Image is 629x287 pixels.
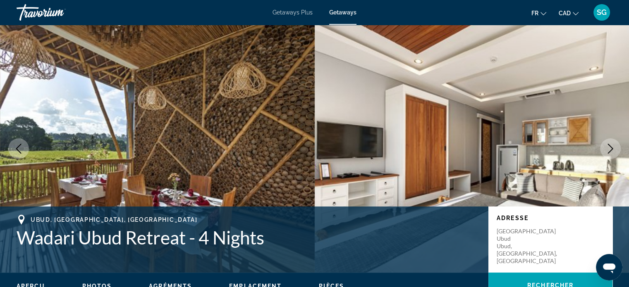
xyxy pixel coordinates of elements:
span: SG [597,8,607,17]
button: Change language [531,7,546,19]
p: Adresse [497,215,604,221]
h1: Wadari Ubud Retreat - 4 Nights [17,227,480,248]
span: CAD [559,10,571,17]
p: [GEOGRAPHIC_DATA] Ubud Ubud, [GEOGRAPHIC_DATA], [GEOGRAPHIC_DATA] [497,228,563,265]
button: Next image [600,138,621,159]
a: Travorium [17,2,99,23]
span: Ubud, [GEOGRAPHIC_DATA], [GEOGRAPHIC_DATA] [31,216,198,223]
a: Getaways [329,9,356,16]
button: User Menu [591,4,612,21]
button: Previous image [8,138,29,159]
button: Change currency [559,7,579,19]
iframe: Bouton de lancement de la fenêtre de messagerie [596,254,622,280]
span: fr [531,10,538,17]
a: Getaways Plus [273,9,313,16]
